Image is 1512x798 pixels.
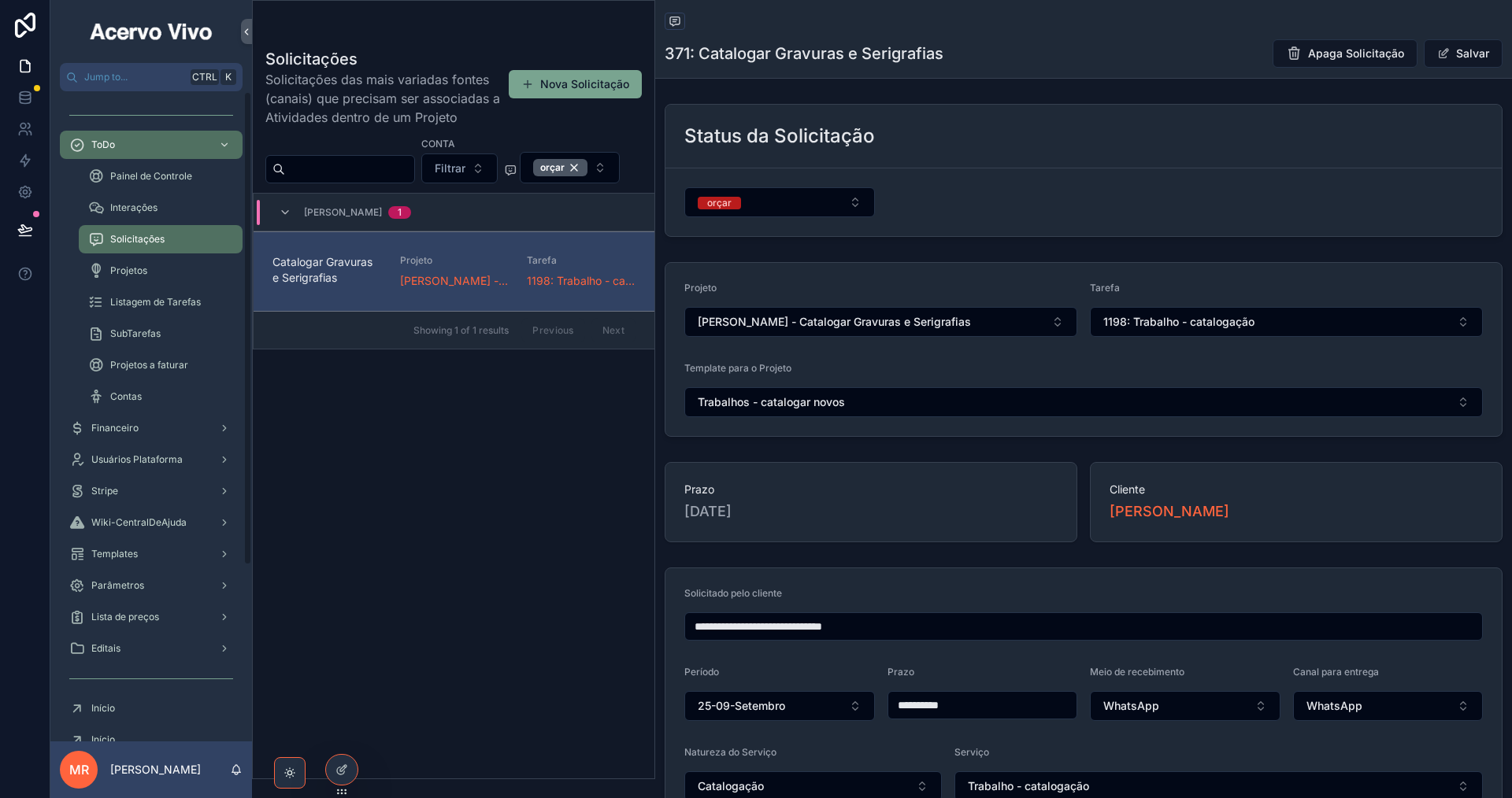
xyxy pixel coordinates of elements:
[110,359,188,371] span: Projetos a faturar
[91,485,118,497] span: Stripe
[60,414,243,442] a: Financeiro
[254,231,654,311] a: Catalogar Gravuras e SerigrafiasProjeto[PERSON_NAME] - Catalogar Gravuras e SerigrafiasTarefa1198...
[60,477,243,505] a: Stripe
[60,445,243,474] a: Usuários Plataforma
[684,187,875,217] button: Select Button
[110,762,201,778] p: [PERSON_NAME]
[60,540,243,568] a: Templates
[1273,39,1417,68] button: Apaga Solicitação
[79,194,243,222] a: Interações
[509,70,642,98] button: Nova Solicitação
[527,254,636,267] span: Tarefa
[684,501,1058,523] span: [DATE]
[684,282,717,294] span: Projeto
[1103,314,1254,330] span: 1198: Trabalho - catalogação
[79,351,243,379] a: Projetos a faturar
[684,482,1058,497] span: Prazo
[1110,501,1229,523] a: [PERSON_NAME]
[1090,691,1280,721] button: Select Button
[79,320,243,348] a: SubTarefas
[91,579,144,592] span: Parâmetros
[60,694,243,722] a: Início
[698,698,785,714] span: 25-09-Setembro
[698,314,971,330] span: [PERSON_NAME] - Catalogar Gravuras e Serigrafias
[684,746,776,758] span: Natureza do Serviço
[435,161,465,176] span: Filtrar
[69,760,89,779] span: MR
[1424,39,1503,68] button: Salvar
[84,71,184,83] span: Jump to...
[684,691,875,721] button: Select Button
[91,139,115,151] span: ToDo
[191,69,219,85] span: Ctrl
[665,42,943,65] h1: 371: Catalogar Gravuras e Serigrafias
[527,273,636,289] a: 1198: Trabalho - catalogação
[79,162,243,190] a: Painel de Controle
[1110,482,1483,497] span: Cliente
[684,387,1483,417] button: Select Button
[110,201,157,214] span: Interações
[1090,307,1483,337] button: Select Button
[91,702,115,715] span: Início
[684,362,791,374] span: Template para o Projeto
[1090,666,1184,678] span: Meio de recebimento
[60,571,243,600] a: Parâmetros
[91,733,115,746] span: Início
[707,197,732,209] div: orçar
[1103,698,1159,714] span: WhatsApp
[265,70,524,127] span: Solicitações das mais variadas fontes (canais) que precisam ser associadas a Atividades dentro de...
[421,136,455,150] label: Conta
[533,159,587,176] button: Unselect ORCAR
[520,152,620,183] button: Select Button
[968,778,1089,794] span: Trabalho - catalogação
[684,124,875,149] h2: Status da Solicitação
[79,382,243,411] a: Contas
[87,19,215,44] img: App logo
[400,273,509,289] span: [PERSON_NAME] - Catalogar Gravuras e Serigrafias
[1293,666,1379,678] span: Canal para entrega
[222,71,235,83] span: K
[60,634,243,663] a: Editais
[60,508,243,537] a: Wiki-CentralDeAjuda
[91,548,138,560] span: Templates
[110,296,201,308] span: Listagem de Tarefas
[60,131,243,159] a: ToDo
[684,587,782,599] span: Solicitado pelo cliente
[304,206,382,219] span: [PERSON_NAME]
[398,206,402,219] div: 1
[684,666,719,678] span: Período
[91,516,187,529] span: Wiki-CentralDeAjuda
[79,225,243,253] a: Solicitações
[400,254,509,267] span: Projeto
[110,170,192,183] span: Painel de Controle
[1090,282,1120,294] span: Tarefa
[1306,698,1362,714] span: WhatsApp
[60,726,243,754] a: Início
[698,778,764,794] span: Catalogação
[110,233,165,246] span: Solicitações
[60,63,243,91] button: Jump to...CtrlK
[265,48,524,70] h1: Solicitações
[110,264,147,277] span: Projetos
[79,288,243,316] a: Listagem de Tarefas
[50,91,252,741] div: scrollable content
[272,254,381,286] span: Catalogar Gravuras e Serigrafias
[684,307,1077,337] button: Select Button
[888,666,914,678] span: Prazo
[91,642,120,655] span: Editais
[91,611,159,623] span: Lista de preços
[91,422,139,434] span: Financeiro
[110,327,161,340] span: SubTarefas
[110,390,142,403] span: Contas
[421,153,498,183] button: Select Button
[698,394,845,410] span: Trabalhos - catalogar novos
[60,603,243,631] a: Lista de preços
[79,257,243,285] a: Projetos
[954,746,989,758] span: Serviço
[533,159,587,176] div: orçar
[1293,691,1484,721] button: Select Button
[413,324,509,337] span: Showing 1 of 1 results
